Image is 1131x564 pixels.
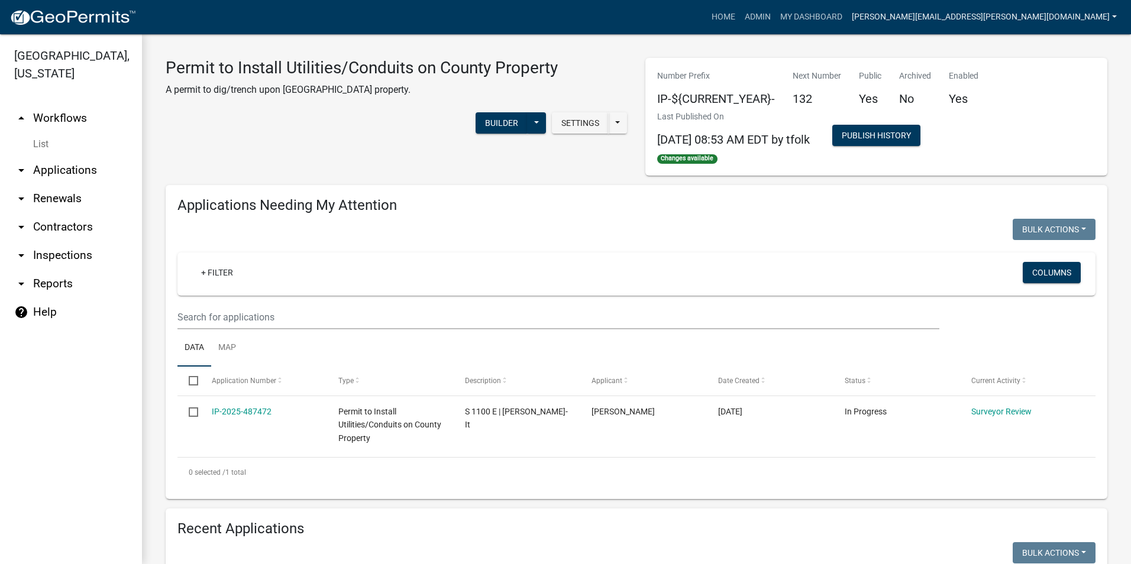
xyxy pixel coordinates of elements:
[200,367,327,395] datatable-header-cell: Application Number
[718,407,742,416] span: 10/03/2025
[859,92,881,106] h5: Yes
[476,112,528,134] button: Builder
[14,111,28,125] i: arrow_drop_up
[192,262,243,283] a: + Filter
[166,58,558,78] h3: Permit to Install Utilities/Conduits on County Property
[832,132,920,141] wm-modal-confirm: Workflow Publish History
[212,377,276,385] span: Application Number
[793,70,841,82] p: Next Number
[592,377,622,385] span: Applicant
[775,6,847,28] a: My Dashboard
[338,377,354,385] span: Type
[859,70,881,82] p: Public
[657,154,718,164] span: Changes available
[338,407,441,443] span: Permit to Install Utilities/Conduits on County Property
[14,192,28,206] i: arrow_drop_down
[899,92,931,106] h5: No
[166,83,558,97] p: A permit to dig/trench upon [GEOGRAPHIC_DATA] property.
[177,329,211,367] a: Data
[960,367,1087,395] datatable-header-cell: Current Activity
[454,367,580,395] datatable-header-cell: Description
[949,92,978,106] h5: Yes
[580,367,707,395] datatable-header-cell: Applicant
[949,70,978,82] p: Enabled
[177,520,1096,537] h4: Recent Applications
[845,377,865,385] span: Status
[14,248,28,262] i: arrow_drop_down
[14,163,28,177] i: arrow_drop_down
[971,377,1020,385] span: Current Activity
[14,305,28,319] i: help
[177,305,939,329] input: Search for applications
[177,458,1096,487] div: 1 total
[847,6,1122,28] a: [PERSON_NAME][EMAIL_ADDRESS][PERSON_NAME][DOMAIN_NAME]
[14,220,28,234] i: arrow_drop_down
[212,407,272,416] a: IP-2025-487472
[657,92,775,106] h5: IP-${CURRENT_YEAR}-
[657,111,810,123] p: Last Published On
[177,197,1096,214] h4: Applications Needing My Attention
[211,329,243,367] a: Map
[740,6,775,28] a: Admin
[971,407,1032,416] a: Surveyor Review
[327,367,453,395] datatable-header-cell: Type
[899,70,931,82] p: Archived
[832,125,920,146] button: Publish History
[189,468,225,477] span: 0 selected /
[707,6,740,28] a: Home
[657,70,775,82] p: Number Prefix
[592,407,655,416] span: Justin Suhre
[14,277,28,291] i: arrow_drop_down
[1013,219,1096,240] button: Bulk Actions
[1023,262,1081,283] button: Columns
[465,407,568,430] span: S 1100 E | Berry-It
[833,367,960,395] datatable-header-cell: Status
[552,112,609,134] button: Settings
[845,407,887,416] span: In Progress
[718,377,760,385] span: Date Created
[1013,542,1096,563] button: Bulk Actions
[177,367,200,395] datatable-header-cell: Select
[657,132,810,147] span: [DATE] 08:53 AM EDT by tfolk
[465,377,501,385] span: Description
[707,367,833,395] datatable-header-cell: Date Created
[793,92,841,106] h5: 132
